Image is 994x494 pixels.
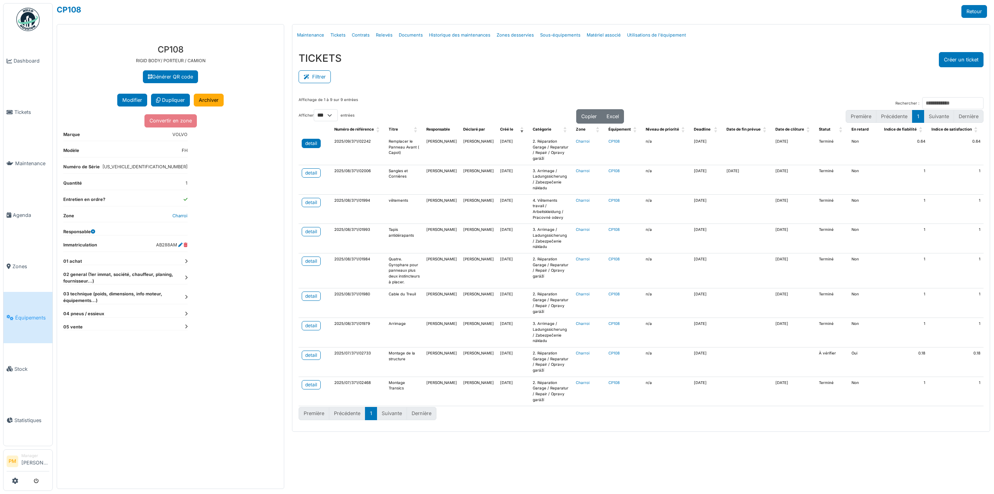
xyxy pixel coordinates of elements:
[848,288,881,318] td: Non
[302,227,321,236] a: detail
[331,224,386,253] td: 2025/08/371/01993
[331,194,386,224] td: 2025/08/371/01994
[386,224,423,253] td: Tapis antidérapants
[3,395,52,446] a: Statistiques
[460,318,497,347] td: [PERSON_NAME]
[63,213,74,222] dt: Zone
[643,194,691,224] td: n/a
[819,127,831,131] span: Statut
[928,136,984,165] td: 0.64
[426,127,450,131] span: Responsable
[156,242,188,248] dd: AB288AM
[643,288,691,318] td: n/a
[816,165,848,194] td: Terminé
[530,253,573,288] td: 2. Réparation Garage / Reparatur / Repair / Opravy garáží
[305,258,317,265] div: detail
[302,139,321,148] a: detail
[606,113,619,119] span: Excel
[772,253,816,288] td: [DATE]
[305,381,317,388] div: detail
[608,257,620,261] a: CP108
[331,288,386,318] td: 2025/08/371/01980
[21,453,49,459] div: Manager
[608,321,620,326] a: CP108
[848,136,881,165] td: Non
[624,26,689,44] a: Utilisations de l'équipement
[3,189,52,241] a: Agenda
[530,288,573,318] td: 2. Réparation Garage / Reparatur / Repair / Opravy garáží
[396,26,426,44] a: Documents
[681,124,686,136] span: Niveau de priorité: Activate to sort
[848,165,881,194] td: Non
[520,124,525,136] span: Créé le: Activate to remove sorting
[14,365,49,373] span: Stock
[460,194,497,224] td: [PERSON_NAME]
[423,165,460,194] td: [PERSON_NAME]
[576,198,589,202] a: Charroi
[423,288,460,318] td: [PERSON_NAME]
[939,52,984,67] button: Créer un ticket
[881,347,928,377] td: 0.18
[299,109,355,121] label: Afficher entrées
[848,318,881,347] td: Non
[423,253,460,288] td: [PERSON_NAME]
[530,136,573,165] td: 2. Réparation Garage / Reparatur / Repair / Opravy garáží
[3,87,52,138] a: Tickets
[691,318,723,347] td: [DATE]
[63,196,105,206] dt: Entretien en ordre?
[608,292,620,296] a: CP108
[302,321,321,330] a: detail
[182,147,188,154] dd: FH
[7,456,18,467] li: PM
[714,124,719,136] span: Deadline: Activate to sort
[3,241,52,292] a: Zones
[3,343,52,395] a: Stock
[576,227,589,232] a: Charroi
[497,136,530,165] td: [DATE]
[386,165,423,194] td: Sangles et Cornières
[576,321,589,326] a: Charroi
[576,257,589,261] a: Charroi
[63,271,188,285] dt: 02 general (1er immat, société, chauffeur, planing, fournisseur...)
[643,318,691,347] td: n/a
[386,136,423,165] td: Remplacer le Panneau Avant ( Capot)
[530,194,573,224] td: 4. Vêtements travail / Arbeitskleidung / Pracovné odevy
[194,94,224,106] a: Archiver
[331,318,386,347] td: 2025/08/371/01979
[895,101,919,106] label: Rechercher :
[63,324,188,330] dt: 05 vente
[386,347,423,377] td: Montage de la structure
[423,377,460,406] td: [PERSON_NAME]
[816,224,848,253] td: Terminé
[772,194,816,224] td: [DATE]
[302,168,321,178] a: detail
[63,131,80,141] dt: Marque
[530,377,573,406] td: 2. Réparation Garage / Reparatur / Repair / Opravy garáží
[691,253,723,288] td: [DATE]
[608,351,620,355] a: CP108
[63,180,82,190] dt: Quantité
[3,292,52,343] a: Équipements
[643,136,691,165] td: n/a
[497,377,530,406] td: [DATE]
[386,318,423,347] td: Arrimage
[299,52,342,64] h3: TICKETS
[691,347,723,377] td: [DATE]
[691,224,723,253] td: [DATE]
[881,194,928,224] td: 1
[633,124,638,136] span: Équipement: Activate to sort
[305,169,317,176] div: detail
[928,253,984,288] td: 1
[365,407,377,420] button: 1
[497,253,530,288] td: [DATE]
[7,453,49,471] a: PM Manager[PERSON_NAME]
[919,124,924,136] span: Indice de fiabilité: Activate to sort
[601,109,624,124] button: Excel
[530,165,573,194] td: 3. Arrimage / Ladungssicherung / Zabezpečenie nákladu
[806,124,811,136] span: Date de clôture: Activate to sort
[302,257,321,266] a: detail
[460,377,497,406] td: [PERSON_NAME]
[576,351,589,355] a: Charroi
[816,318,848,347] td: Terminé
[881,165,928,194] td: 1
